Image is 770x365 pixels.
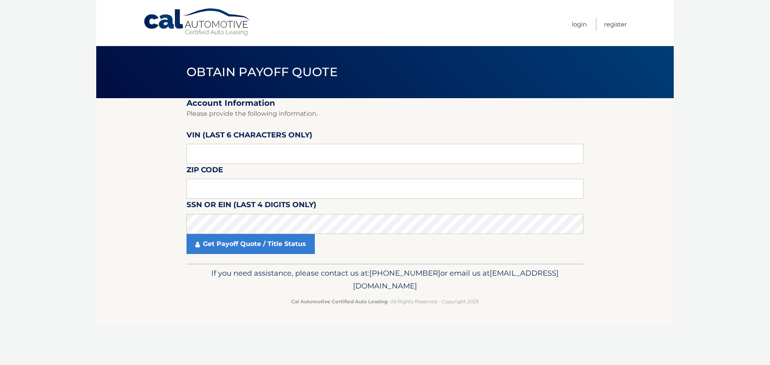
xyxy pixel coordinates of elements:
label: Zip Code [186,164,223,179]
a: Login [572,18,587,31]
p: - All Rights Reserved - Copyright 2025 [192,297,578,306]
span: Obtain Payoff Quote [186,65,338,79]
label: VIN (last 6 characters only) [186,129,312,144]
strong: Cal Automotive Certified Auto Leasing [291,298,387,305]
a: Register [604,18,627,31]
h2: Account Information [186,98,584,108]
span: [PHONE_NUMBER] [369,268,440,278]
label: SSN or EIN (last 4 digits only) [186,199,316,214]
p: Please provide the following information. [186,108,584,119]
a: Cal Automotive [143,8,251,36]
a: Get Payoff Quote / Title Status [186,234,315,254]
p: If you need assistance, please contact us at: or email us at [192,267,578,292]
